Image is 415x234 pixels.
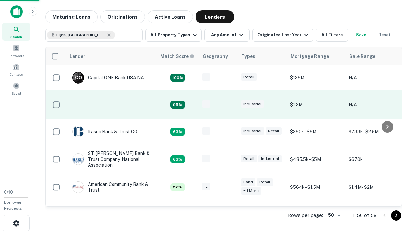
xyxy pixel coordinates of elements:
[374,29,395,42] button: Reset
[45,10,98,23] button: Maturing Loans
[287,119,345,144] td: $250k - $5M
[316,29,348,42] button: All Filters
[287,90,345,119] td: $1.2M
[2,80,30,97] a: Saved
[72,181,150,193] div: American Community Bank & Trust
[73,182,84,193] img: picture
[73,126,84,137] img: picture
[56,32,105,38] span: Elgin, [GEOGRAPHIC_DATA], [GEOGRAPHIC_DATA]
[72,72,144,84] div: Capital ONE Bank USA NA
[202,100,210,108] div: IL
[383,182,415,213] iframe: Chat Widget
[70,52,85,60] div: Lender
[100,10,145,23] button: Originations
[73,154,84,165] img: picture
[202,127,210,135] div: IL
[241,178,255,186] div: Land
[170,128,185,136] div: Capitalize uses an advanced AI algorithm to match your search with the best lender. The match sco...
[2,42,30,59] a: Borrowers
[202,183,210,190] div: IL
[199,47,238,65] th: Geography
[4,190,13,195] span: 0 / 10
[75,74,82,81] p: C O
[252,29,313,42] button: Originated Last Year
[12,91,21,96] span: Saved
[326,211,342,220] div: 50
[170,155,185,163] div: Capitalize uses an advanced AI algorithm to match your search with the best lender. The match sco...
[238,47,287,65] th: Types
[160,53,193,60] h6: Match Score
[241,73,257,81] div: Retail
[4,200,22,211] span: Borrower Requests
[287,47,345,65] th: Mortgage Range
[203,52,228,60] div: Geography
[241,100,264,108] div: Industrial
[287,65,345,90] td: $125M
[72,126,138,137] div: Itasca Bank & Trust CO.
[241,155,257,162] div: Retail
[241,127,264,135] div: Industrial
[202,73,210,81] div: IL
[345,47,404,65] th: Sale Range
[170,74,185,82] div: Capitalize uses an advanced AI algorithm to match your search with the best lender. The match sco...
[287,175,345,200] td: $564k - $1.5M
[257,178,273,186] div: Retail
[170,183,185,191] div: Capitalize uses an advanced AI algorithm to match your search with the best lender. The match sco...
[391,210,401,221] button: Go to next page
[258,155,282,162] div: Industrial
[345,175,404,200] td: $1.4M - $2M
[287,200,345,224] td: $500k - $880.5k
[160,53,194,60] div: Capitalize uses an advanced AI algorithm to match your search with the best lender. The match sco...
[196,10,234,23] button: Lenders
[241,187,261,195] div: + 1 more
[10,72,23,77] span: Contacts
[10,34,22,39] span: Search
[345,144,404,175] td: $670k
[257,31,310,39] div: Originated Last Year
[2,23,30,41] a: Search
[10,5,23,18] img: capitalize-icon.png
[66,47,157,65] th: Lender
[157,47,199,65] th: Capitalize uses an advanced AI algorithm to match your search with the best lender. The match sco...
[73,206,84,217] img: picture
[204,29,250,42] button: Any Amount
[351,29,372,42] button: Save your search to get updates of matches that match your search criteria.
[145,29,202,42] button: All Property Types
[288,212,323,219] p: Rows per page:
[8,53,24,58] span: Borrowers
[345,65,404,90] td: N/A
[148,10,193,23] button: Active Loans
[345,119,404,144] td: $799k - $2.5M
[202,155,210,162] div: IL
[72,206,143,218] div: Republic Bank Of Chicago
[170,101,185,109] div: Capitalize uses an advanced AI algorithm to match your search with the best lender. The match sco...
[72,150,150,168] div: ST. [PERSON_NAME] Bank & Trust Company, National Association
[291,52,329,60] div: Mortgage Range
[352,212,377,219] p: 1–50 of 59
[242,52,255,60] div: Types
[345,200,404,224] td: N/A
[349,52,375,60] div: Sale Range
[287,144,345,175] td: $435.5k - $5M
[72,101,74,108] p: -
[345,90,404,119] td: N/A
[2,61,30,78] a: Contacts
[266,127,282,135] div: Retail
